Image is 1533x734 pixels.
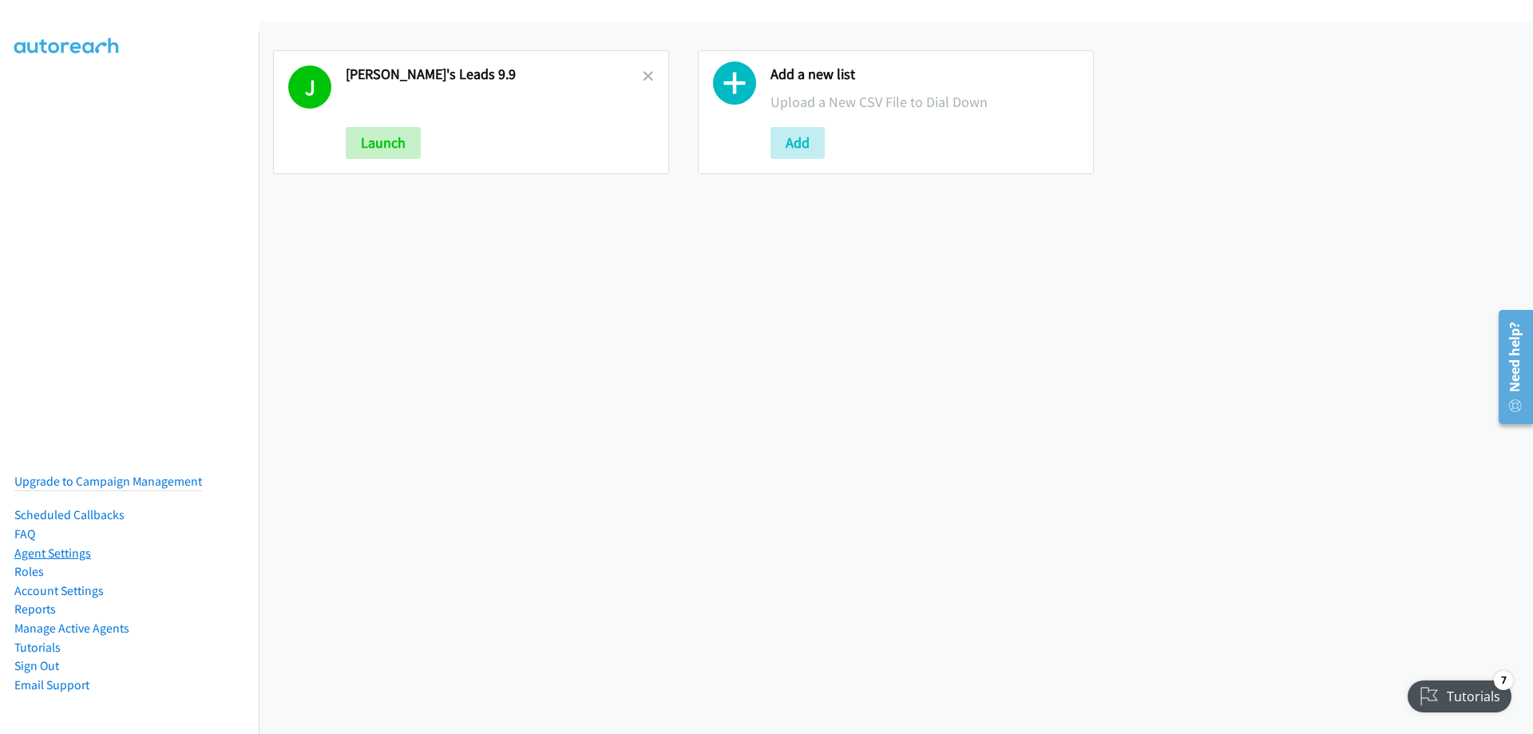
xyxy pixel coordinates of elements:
button: Launch [346,127,421,159]
a: Account Settings [14,583,104,598]
a: FAQ [14,526,35,542]
a: Scheduled Callbacks [14,507,125,522]
iframe: Resource Center [1487,304,1533,430]
a: Tutorials [14,640,61,655]
a: Manage Active Agents [14,621,129,636]
a: Reports [14,601,56,617]
a: Email Support [14,677,89,692]
h2: [PERSON_NAME]'s Leads 9.9 [346,65,643,84]
a: Agent Settings [14,546,91,561]
h1: J [288,65,331,109]
p: Upload a New CSV File to Dial Down [770,91,1079,113]
h2: Add a new list [770,65,1079,84]
a: Upgrade to Campaign Management [14,474,202,489]
button: Add [770,127,825,159]
iframe: Checklist [1398,665,1521,722]
a: Roles [14,564,44,579]
a: Sign Out [14,658,59,673]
